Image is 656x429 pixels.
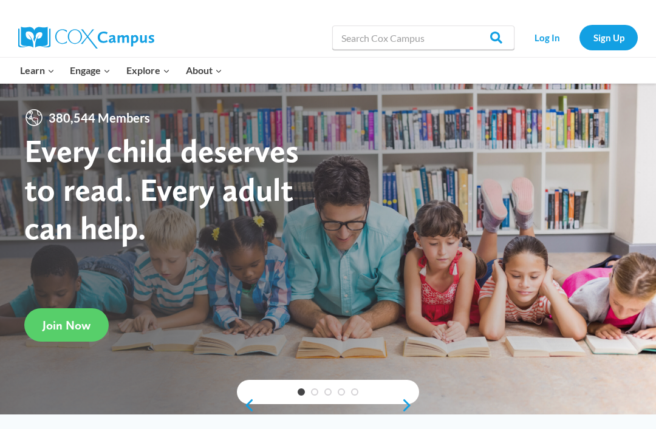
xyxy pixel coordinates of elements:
input: Search Cox Campus [332,25,514,50]
span: Join Now [43,318,91,333]
div: content slider buttons [237,393,419,417]
span: 380,544 Members [44,108,155,127]
a: 5 [351,388,358,396]
a: Log In [521,25,573,50]
a: 3 [324,388,332,396]
a: 1 [298,388,305,396]
nav: Primary Navigation [12,58,230,83]
a: previous [237,398,255,413]
span: Learn [20,62,55,78]
span: Explore [126,62,170,78]
img: Cox Campus [18,27,154,49]
span: About [186,62,222,78]
span: Engage [70,62,111,78]
a: Join Now [24,308,109,342]
nav: Secondary Navigation [521,25,638,50]
a: Sign Up [579,25,638,50]
strong: Every child deserves to read. Every adult can help. [24,131,299,247]
a: next [401,398,419,413]
a: 2 [311,388,318,396]
a: 4 [338,388,345,396]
